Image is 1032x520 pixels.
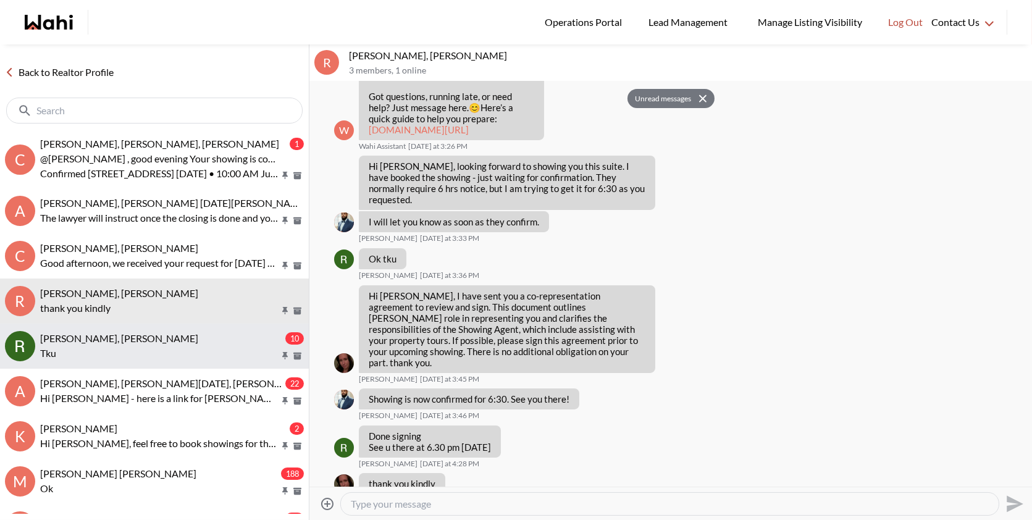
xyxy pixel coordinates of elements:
span: [PERSON_NAME] [359,270,417,280]
div: K [5,421,35,451]
textarea: Type your message [351,498,989,510]
div: Rita Kukendran [334,438,354,458]
button: Send [999,490,1027,518]
button: Pin [280,216,291,226]
img: A [334,353,354,373]
span: [PERSON_NAME], [PERSON_NAME] [40,332,198,344]
div: C [5,145,35,175]
p: Hi [PERSON_NAME], looking forward to showing you this suite. I have booked the showing - just wai... [369,161,645,205]
span: [PERSON_NAME], [PERSON_NAME], [PERSON_NAME] [40,138,279,149]
div: R [5,286,35,316]
time: 2025-09-02T19:36:16.398Z [420,270,479,280]
p: Hi [PERSON_NAME], feel free to book showings for these properties as per your convenience and we ... [40,436,279,451]
p: Hi [PERSON_NAME] - here is a link for [PERSON_NAME] calendar so you can book in a time to speak w... [40,391,279,406]
button: Pin [280,441,291,451]
div: 2 [290,422,304,435]
button: Unread messages [627,89,695,109]
p: The lawyer will instruct once the closing is done and you will have access to the property. You c... [40,211,279,225]
span: Manage Listing Visibility [754,14,866,30]
span: [PERSON_NAME], [PERSON_NAME] [40,287,198,299]
p: Ok [40,481,279,496]
span: [PERSON_NAME] [PERSON_NAME] [40,468,196,479]
p: Good afternoon, we received your request for [DATE] 9:00 a.m. The seller has asked that showings ... [40,256,279,270]
div: C [5,241,35,271]
div: A [5,376,35,406]
div: W [334,120,354,140]
time: 2025-09-02T19:45:26.338Z [420,374,479,384]
p: I will let you know as soon as they confirm. [369,216,539,227]
div: 22 [285,377,304,390]
p: [PERSON_NAME], [PERSON_NAME] [349,49,1027,62]
span: [PERSON_NAME] [40,422,117,434]
div: 1 [290,138,304,150]
span: [PERSON_NAME], [PERSON_NAME] [40,242,198,254]
button: Archive [291,216,304,226]
button: Archive [291,170,304,181]
span: Log Out [888,14,923,30]
div: Alicia Malette [334,474,354,494]
div: Rita Kukendran, Behnam [5,331,35,361]
p: Hi [PERSON_NAME], I have sent you a co-representation agreement to review and sign. This document... [369,290,645,368]
button: Archive [291,441,304,451]
time: 2025-09-02T19:33:18.554Z [420,233,479,243]
a: [DOMAIN_NAME][URL] [369,124,469,135]
div: 10 [285,332,304,345]
img: A [334,474,354,494]
div: R [314,50,339,75]
p: Tku [40,346,279,361]
p: thank you kindly [40,301,279,316]
button: Archive [291,351,304,361]
a: Wahi homepage [25,15,73,30]
span: [PERSON_NAME] [359,411,417,421]
div: Alicia Malette [334,353,354,373]
time: 2025-09-02T19:26:28.965Z [408,141,468,151]
time: 2025-09-02T20:28:55.666Z [420,459,479,469]
span: [PERSON_NAME], [PERSON_NAME] [DATE][PERSON_NAME], [PERSON_NAME] [40,197,389,209]
p: Ok tku [369,253,396,264]
p: Got questions, running late, or need help? Just message here. Here’s a quick guide to help you pr... [369,91,534,135]
img: R [334,438,354,458]
img: K [334,212,354,232]
div: 188 [281,468,304,480]
p: Confirmed [STREET_ADDRESS] [DATE] • 10:00 AM Just a quick fyi I have requested property manager t... [40,166,279,181]
div: A [5,196,35,226]
span: 😊 [469,102,480,113]
img: R [334,250,354,269]
span: Operations Portal [545,14,626,30]
time: 2025-09-02T19:46:57.491Z [420,411,479,421]
input: Search [36,104,275,117]
span: [PERSON_NAME], [PERSON_NAME][DATE], [PERSON_NAME], [PERSON_NAME], [PERSON_NAME] [40,377,472,389]
p: Done signing See u there at 6.30 pm [DATE] [369,430,491,453]
button: Archive [291,396,304,406]
p: @[PERSON_NAME] , good evening Your showing is confirmed [40,151,279,166]
button: Archive [291,306,304,316]
span: [PERSON_NAME] [359,374,417,384]
button: Pin [280,486,291,497]
p: Showing is now confirmed for 6:30. See you there! [369,393,569,405]
button: Pin [280,170,291,181]
span: Wahi Assistant [359,141,406,151]
button: Archive [291,486,304,497]
div: Khalid Rizkana [334,390,354,409]
button: Pin [280,306,291,316]
div: Khalid Rizkana [334,212,354,232]
p: 3 members , 1 online [349,65,1027,76]
button: Pin [280,261,291,271]
span: [PERSON_NAME] [359,233,417,243]
img: K [334,390,354,409]
div: Rita Kukendran [334,250,354,269]
button: Pin [280,351,291,361]
button: Pin [280,396,291,406]
span: [PERSON_NAME] [359,459,417,469]
div: M [5,466,35,497]
span: Lead Management [648,14,732,30]
p: thank you kindly [369,478,435,489]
